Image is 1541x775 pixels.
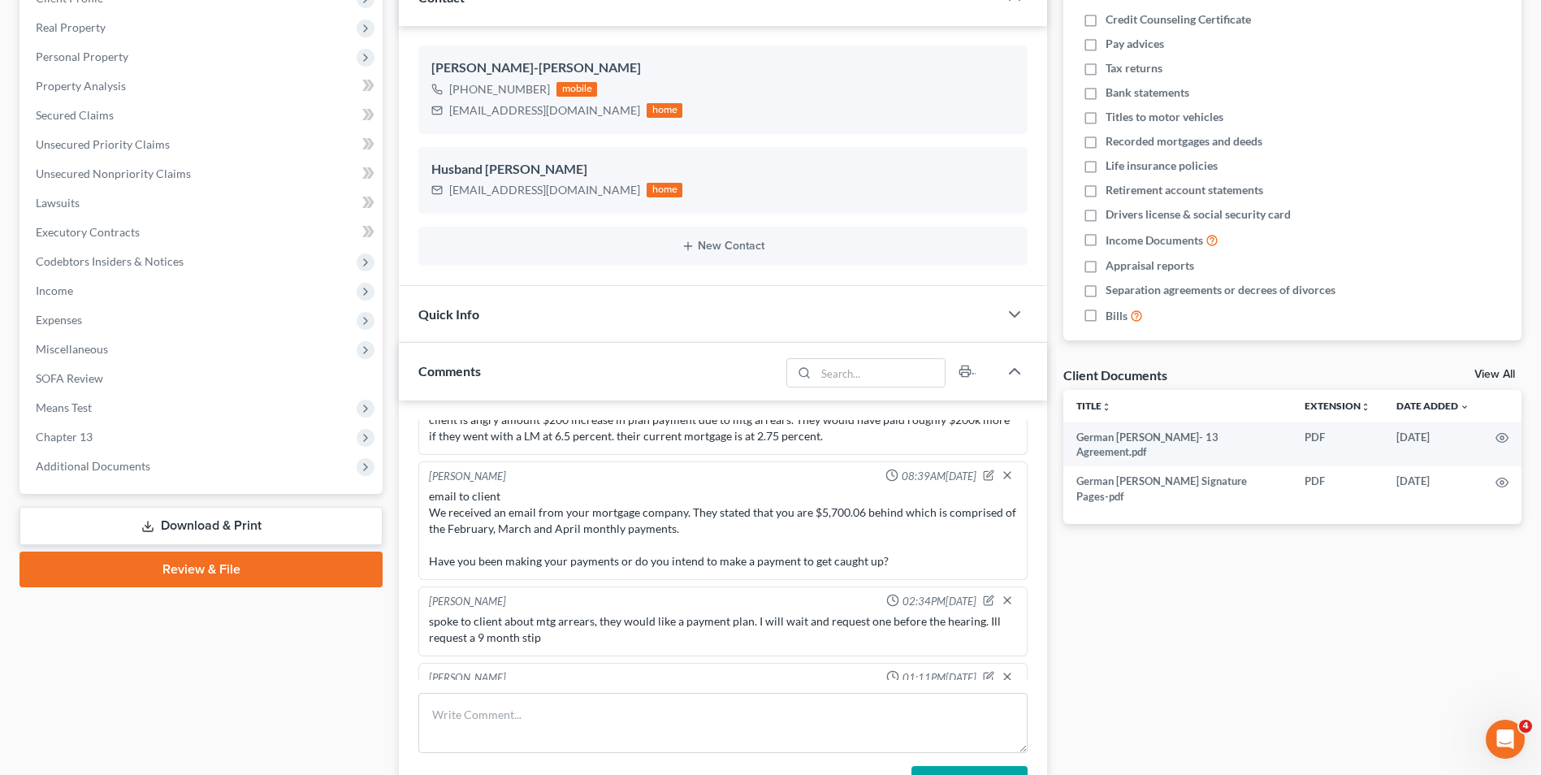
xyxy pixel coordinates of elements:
[23,130,383,159] a: Unsecured Priority Claims
[1106,258,1194,274] span: Appraisal reports
[449,102,640,119] div: [EMAIL_ADDRESS][DOMAIN_NAME]
[1460,402,1470,412] i: expand_more
[36,20,106,34] span: Real Property
[431,58,1015,78] div: [PERSON_NAME]-[PERSON_NAME]
[36,167,191,180] span: Unsecured Nonpriority Claims
[1383,422,1483,467] td: [DATE]
[429,412,1017,444] div: client is angry amount $200 increase in plan payment due to mtg arrears. They would have paid rou...
[429,488,1017,569] div: email to client We received an email from your mortgage company. They stated that you are $5,700....
[429,613,1017,646] div: spoke to client about mtg arrears, they would like a payment plan. I will wait and request one be...
[816,359,945,387] input: Search...
[1106,11,1251,28] span: Credit Counseling Certificate
[36,284,73,297] span: Income
[36,371,103,385] span: SOFA Review
[1486,720,1525,759] iframe: Intercom live chat
[23,218,383,247] a: Executory Contracts
[1106,206,1291,223] span: Drivers license & social security card
[418,363,481,379] span: Comments
[429,594,506,610] div: [PERSON_NAME]
[1106,60,1162,76] span: Tax returns
[1102,402,1111,412] i: unfold_more
[36,79,126,93] span: Property Analysis
[1292,466,1383,511] td: PDF
[36,50,128,63] span: Personal Property
[36,137,170,151] span: Unsecured Priority Claims
[1076,400,1111,412] a: Titleunfold_more
[1292,422,1383,467] td: PDF
[1106,282,1335,298] span: Separation agreements or decrees of divorces
[1396,400,1470,412] a: Date Added expand_more
[23,364,383,393] a: SOFA Review
[1106,133,1262,149] span: Recorded mortgages and deeds
[556,82,597,97] div: mobile
[36,225,140,239] span: Executory Contracts
[36,400,92,414] span: Means Test
[1305,400,1370,412] a: Extensionunfold_more
[903,670,976,686] span: 01:11PM[DATE]
[23,159,383,188] a: Unsecured Nonpriority Claims
[1519,720,1532,733] span: 4
[418,306,479,322] span: Quick Info
[36,459,150,473] span: Additional Documents
[23,101,383,130] a: Secured Claims
[431,160,1015,180] div: Husband [PERSON_NAME]
[36,430,93,444] span: Chapter 13
[1106,182,1263,198] span: Retirement account statements
[1106,158,1218,174] span: Life insurance policies
[1063,466,1292,511] td: German [PERSON_NAME] Signature Pages-pdf
[36,196,80,210] span: Lawsuits
[19,507,383,545] a: Download & Print
[36,108,114,122] span: Secured Claims
[429,469,506,485] div: [PERSON_NAME]
[36,313,82,327] span: Expenses
[902,469,976,484] span: 08:39AM[DATE]
[1106,308,1128,324] span: Bills
[449,81,550,97] div: [PHONE_NUMBER]
[1383,466,1483,511] td: [DATE]
[1063,366,1167,383] div: Client Documents
[23,71,383,101] a: Property Analysis
[1106,84,1189,101] span: Bank statements
[36,254,184,268] span: Codebtors Insiders & Notices
[23,188,383,218] a: Lawsuits
[647,183,682,197] div: home
[1106,109,1223,125] span: Titles to motor vehicles
[903,594,976,609] span: 02:34PM[DATE]
[1361,402,1370,412] i: unfold_more
[431,240,1015,253] button: New Contact
[429,670,506,686] div: [PERSON_NAME]
[1106,232,1203,249] span: Income Documents
[19,552,383,587] a: Review & File
[1106,36,1164,52] span: Pay advices
[1474,369,1515,380] a: View All
[647,103,682,118] div: home
[449,182,640,198] div: [EMAIL_ADDRESS][DOMAIN_NAME]
[36,342,108,356] span: Miscellaneous
[1063,422,1292,467] td: German [PERSON_NAME]- 13 Agreement.pdf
